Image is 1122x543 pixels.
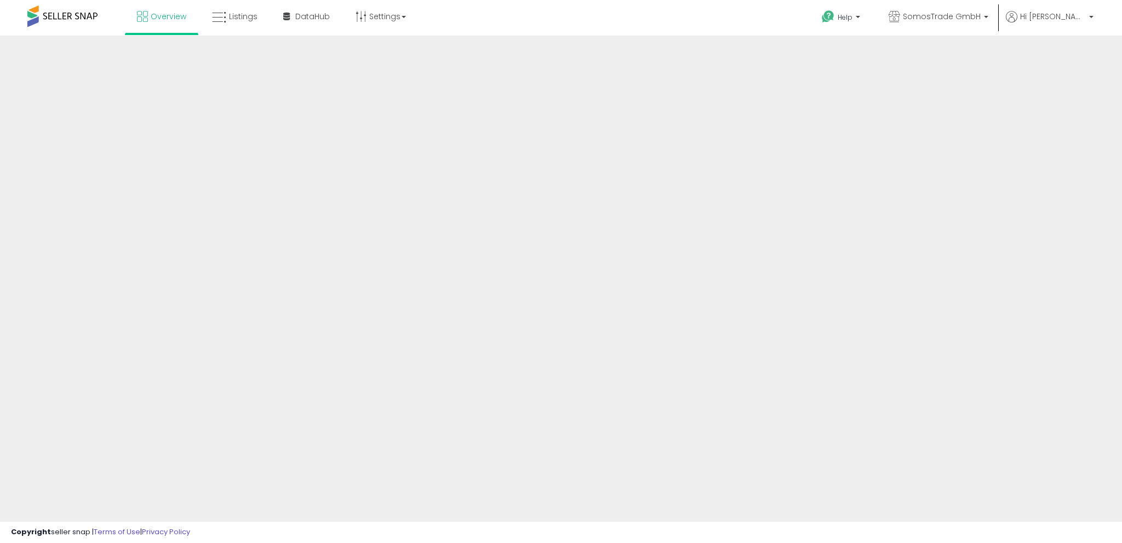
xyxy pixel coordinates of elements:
[229,11,257,22] span: Listings
[1006,11,1094,36] a: Hi [PERSON_NAME]
[838,13,852,22] span: Help
[151,11,186,22] span: Overview
[903,11,981,22] span: SomosTrade GmbH
[821,10,835,24] i: Get Help
[1020,11,1086,22] span: Hi [PERSON_NAME]
[813,2,871,36] a: Help
[295,11,330,22] span: DataHub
